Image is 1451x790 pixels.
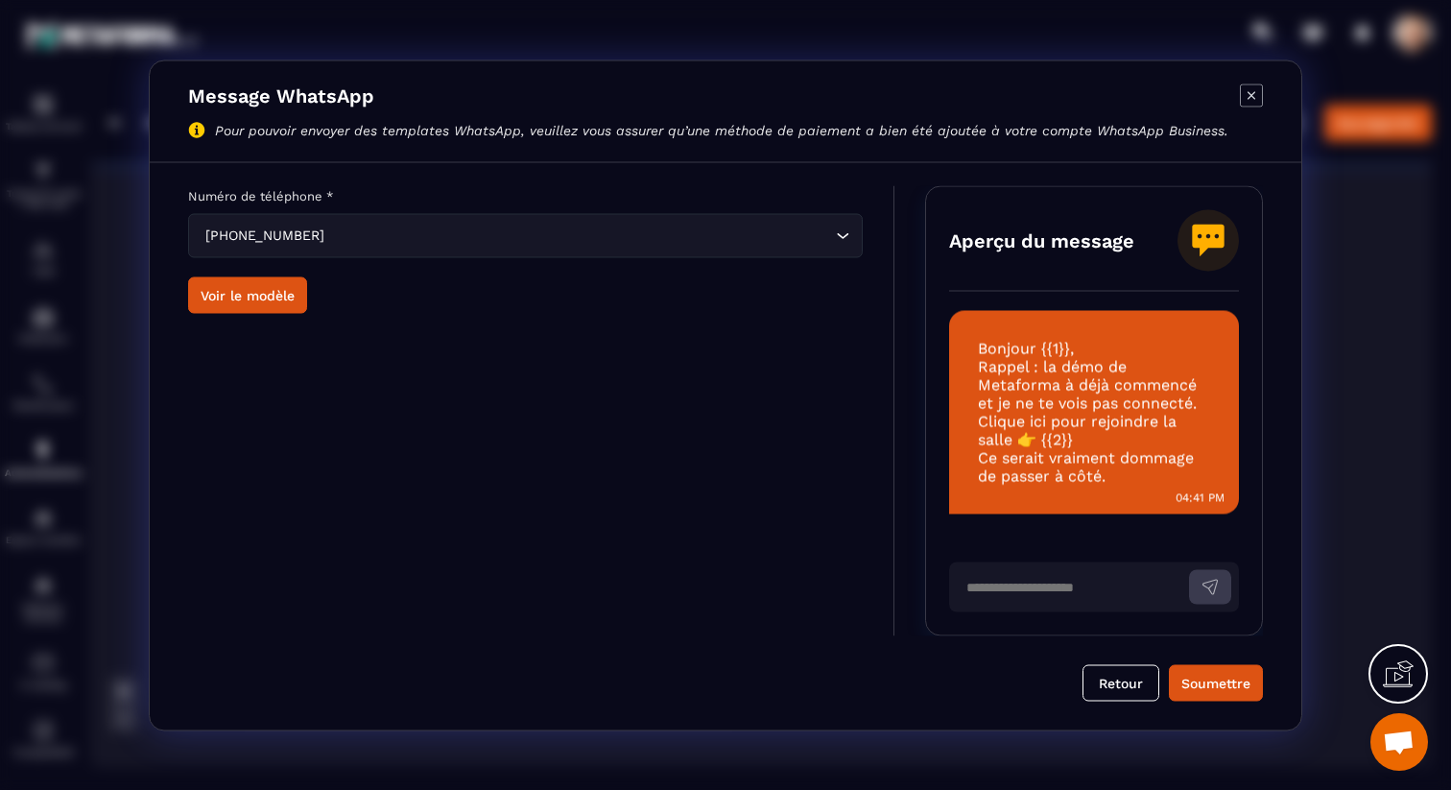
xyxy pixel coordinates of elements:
button: Retour [1082,664,1159,701]
label: Numéro de téléphone * [188,188,333,203]
span: [PHONE_NUMBER] [201,225,328,246]
a: Ouvrir le chat [1370,713,1428,771]
p: Pour pouvoir envoyer des templates WhatsApp, veuillez vous assurer qu’une méthode de paiement a b... [215,122,1228,137]
div: Soumettre [1181,673,1250,692]
input: Search for option [328,225,831,246]
button: Voir le modèle [188,276,307,313]
h4: Message WhatsApp [188,84,1228,107]
button: Soumettre [1169,664,1263,701]
div: Search for option [188,213,863,257]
